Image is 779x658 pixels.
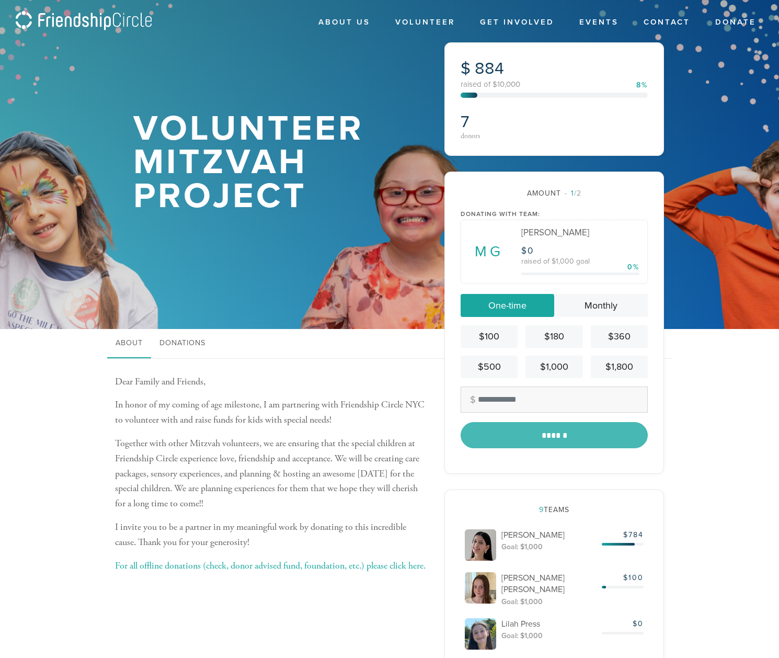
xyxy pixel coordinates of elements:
p: Dear Family and Friends, [115,375,429,390]
h1: Volunteer Mitzvah Project [133,112,410,213]
div: Goal: $1,000 [501,542,597,552]
p: [PERSON_NAME] [PERSON_NAME] [501,572,597,596]
a: About Us [311,13,378,32]
div: $100 [465,330,513,344]
img: imagefile [465,572,496,604]
a: Get Involved [472,13,562,32]
img: logo_fc.png [16,11,152,31]
a: Lilah Press Goal: $1,000 $0 [461,614,648,654]
p: [PERSON_NAME] [501,529,597,541]
div: 8% [636,82,648,89]
div: Goal: $1,000 [501,631,597,641]
div: donors [461,132,551,140]
span: MG [471,241,503,263]
a: $1,000 [525,356,582,378]
div: raised of $10,000 [461,81,648,88]
span: $ [461,59,471,78]
a: Donations [151,329,214,358]
a: For all offline donations (check, donor advised fund, foundation, etc.) please click here. [115,560,426,572]
h2: Teams [461,506,648,515]
a: Contact [636,13,698,32]
a: $100 [461,325,518,348]
a: Donate [707,13,764,32]
img: imagefile [465,529,496,561]
span: /2 [565,189,581,198]
div: $1,000 [530,360,578,374]
a: About [107,329,151,358]
p: I invite you to be a partner in my meaningful work by donating to this incredible cause. Thank yo... [115,520,429,550]
p: Lilah Press [501,618,597,630]
div: $500 [465,360,513,374]
a: Volunteer [387,13,463,32]
div: raised of $1,000 goal [521,257,639,265]
div: [PERSON_NAME] [521,228,639,237]
div: Donating with team: [461,209,648,219]
a: $1,800 [591,356,648,378]
span: 9 [539,505,544,514]
span: 0 [528,245,534,256]
a: Events [571,13,626,32]
span: 884 [475,59,504,78]
div: $1,800 [595,360,644,374]
a: $500 [461,356,518,378]
div: $180 [530,330,578,344]
span: $ [521,245,528,256]
div: $360 [595,330,644,344]
p: Together with other Mitzvah volunteers, we are ensuring that the special children at Friendship C... [115,436,429,512]
p: In honor of my coming of age milestone, I am partnering with Friendship Circle NYC to volunteer w... [115,398,429,428]
a: Monthly [554,294,648,317]
a: $360 [591,325,648,348]
span: 1 [571,189,574,198]
div: 0% [627,262,639,273]
img: imagefile [465,618,496,650]
a: [PERSON_NAME] [PERSON_NAME] Goal: $1,000 $100 [461,568,648,611]
div: Amount [461,188,648,199]
a: One-time [461,294,554,317]
a: [PERSON_NAME] Goal: $1,000 $784 [461,525,648,565]
h2: 7 [461,112,551,132]
div: Goal: $1,000 [501,597,597,607]
a: $180 [525,325,582,348]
